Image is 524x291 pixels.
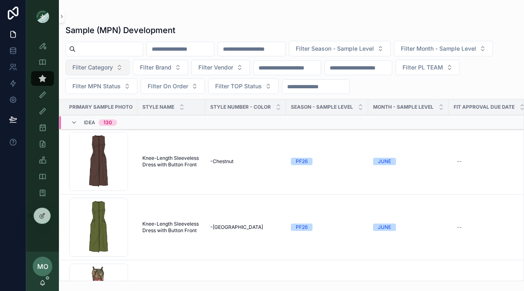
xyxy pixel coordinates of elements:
a: JUNE [373,224,444,231]
span: MO [37,262,48,271]
h1: Sample (MPN) Development [65,25,175,36]
div: JUNE [378,158,391,165]
div: PF26 [296,158,308,165]
span: Idea [84,119,95,126]
span: Filter MPN Status [72,82,121,90]
span: Season - Sample Level [291,104,353,110]
button: Select Button [208,78,279,94]
span: Filter Season - Sample Level [296,45,374,53]
a: PF26 [291,224,363,231]
div: scrollable content [26,33,59,211]
div: -- [457,158,462,165]
button: Select Button [65,60,130,75]
button: Select Button [191,60,250,75]
button: Select Button [289,41,391,56]
a: PF26 [291,158,363,165]
button: Select Button [396,60,460,75]
span: Filter TOP Status [215,82,262,90]
button: Select Button [133,60,188,75]
button: Select Button [394,41,493,56]
button: Select Button [141,78,205,94]
div: -- [457,224,462,231]
a: -[GEOGRAPHIC_DATA] [210,224,281,231]
a: JUNE [373,158,444,165]
span: -Chestnut [210,158,234,165]
span: Filter Vendor [198,63,233,72]
a: -Chestnut [210,158,281,165]
span: -[GEOGRAPHIC_DATA] [210,224,263,231]
span: Filter PL TEAM [403,63,443,72]
span: Filter Category [72,63,113,72]
span: Filter Brand [140,63,171,72]
span: Primary Sample Photo [69,104,133,110]
div: 130 [103,119,112,126]
span: MONTH - SAMPLE LEVEL [373,104,434,110]
div: JUNE [378,224,391,231]
span: Style Name [142,104,174,110]
img: App logo [36,10,49,23]
a: Knee-Length Sleeveless Dress with Button Front [142,221,200,234]
span: Style Number - Color [210,104,271,110]
span: Fit Approval Due Date [454,104,515,110]
button: Select Button [65,78,137,94]
span: Filter On Order [148,82,188,90]
div: PF26 [296,224,308,231]
span: Filter Month - Sample Level [401,45,476,53]
a: Knee-Length Sleeveless Dress with Button Front [142,155,200,168]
